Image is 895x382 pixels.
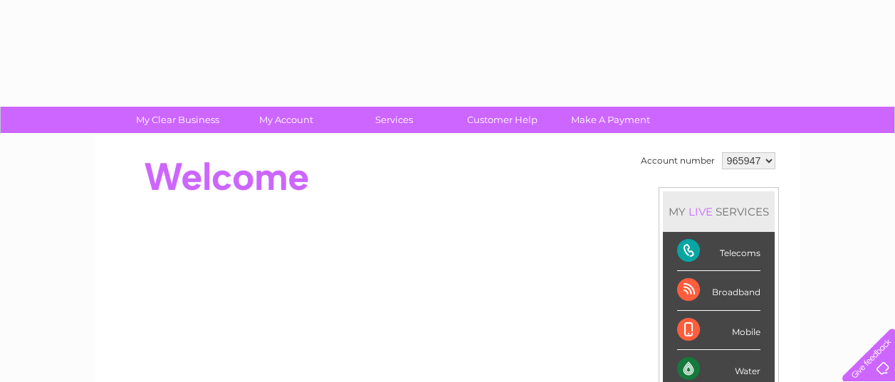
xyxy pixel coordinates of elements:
[677,311,760,350] div: Mobile
[227,107,345,133] a: My Account
[444,107,561,133] a: Customer Help
[663,191,775,232] div: MY SERVICES
[552,107,669,133] a: Make A Payment
[677,271,760,310] div: Broadband
[637,149,718,173] td: Account number
[335,107,453,133] a: Services
[119,107,236,133] a: My Clear Business
[677,232,760,271] div: Telecoms
[686,205,716,218] div: LIVE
